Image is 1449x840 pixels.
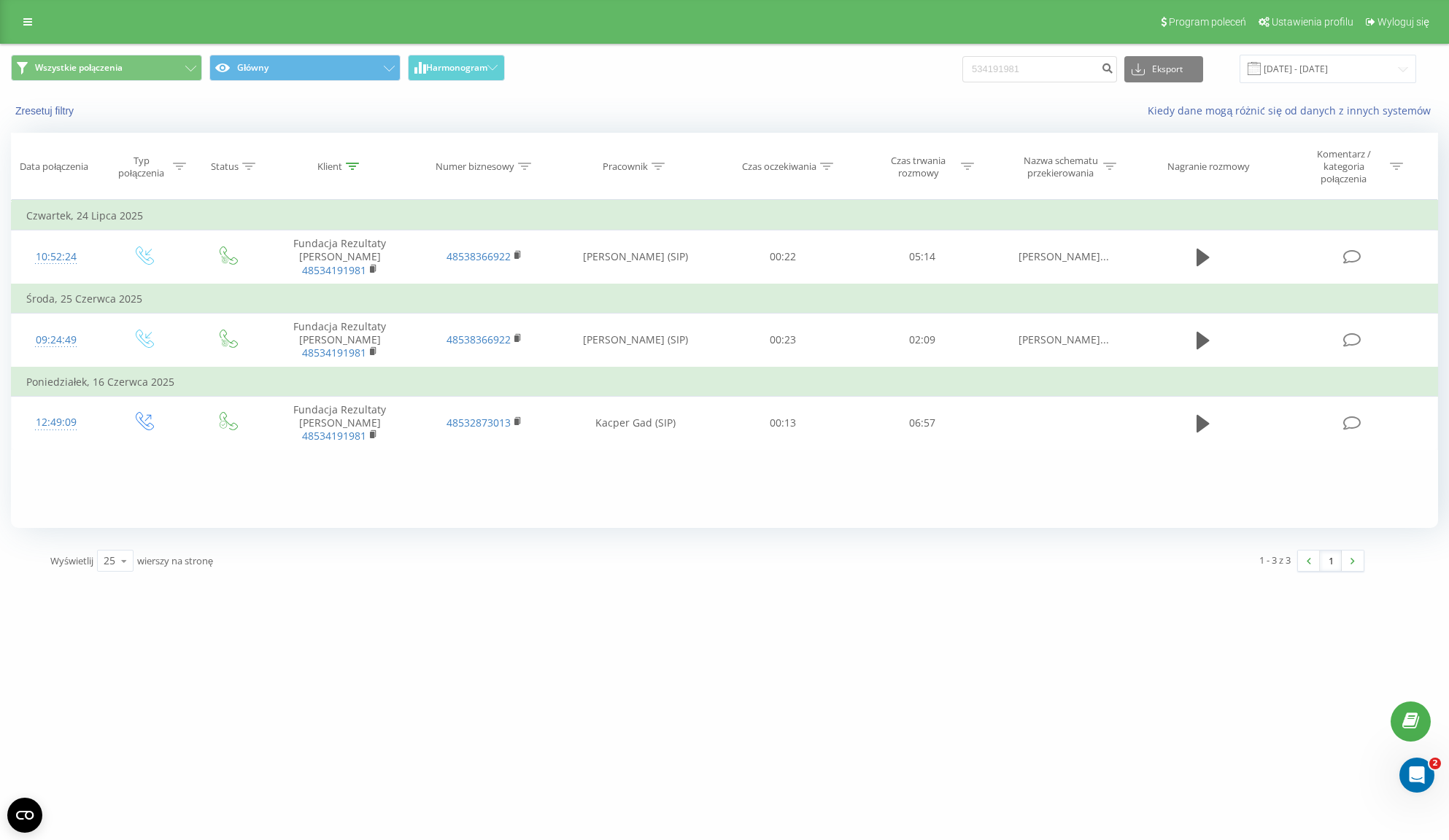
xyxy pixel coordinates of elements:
a: 48534191981 [302,346,366,359]
td: [PERSON_NAME] (SIP) [557,230,714,284]
a: 48534191981 [302,263,366,277]
a: 48532873013 [447,416,511,429]
span: Wyświetlij [50,554,93,567]
td: 02:09 [852,314,992,367]
td: Fundacja Rezultaty [PERSON_NAME] [268,396,413,450]
td: 00:22 [713,230,852,284]
iframe: Intercom live chat [1399,758,1434,793]
div: 1 - 3 z 3 [1259,553,1291,567]
a: 48538366922 [447,249,511,263]
div: Pracownik [603,160,648,173]
span: Ustawienia profilu [1272,16,1353,28]
span: Wyloguj się [1377,16,1429,28]
button: Eksport [1124,56,1203,82]
div: Czas oczekiwania [742,160,816,173]
div: Nazwa schematu przekierowania [1021,155,1100,179]
div: Status [211,160,239,173]
span: 2 [1429,758,1441,769]
span: Harmonogram [426,63,487,73]
td: 00:13 [713,396,852,450]
div: Typ połączenia [113,155,169,179]
span: [PERSON_NAME]... [1019,249,1109,263]
a: Kiedy dane mogą różnić się od danych z innych systemów [1148,104,1438,117]
td: Poniedziałek, 16 Czerwca 2025 [12,367,1438,397]
div: 09:24:49 [26,326,86,354]
a: 1 [1320,551,1342,571]
div: Klient [317,160,342,173]
button: Zresetuj filtry [11,104,81,117]
td: Czwartek, 24 Lipca 2025 [12,201,1438,230]
span: Program poleceń [1169,16,1246,28]
td: [PERSON_NAME] (SIP) [557,314,714,367]
div: 25 [104,553,115,568]
div: 12:49:09 [26,408,86,437]
td: Środa, 25 Czerwca 2025 [12,284,1438,314]
td: Fundacja Rezultaty [PERSON_NAME] [268,314,413,367]
span: [PERSON_NAME]... [1019,332,1109,346]
a: 48538366922 [447,332,511,346]
td: 00:23 [713,314,852,367]
td: Kacper Gad (SIP) [557,396,714,450]
div: Komentarz / kategoria połączenia [1301,148,1386,185]
button: Open CMP widget [7,798,42,833]
button: Główny [209,55,401,81]
span: Wszystkie połączenia [35,62,123,74]
div: Czas trwania rozmowy [879,155,957,179]
div: Numer biznesowy [436,160,514,173]
input: Wyszukiwanie według numeru [962,56,1117,82]
div: Nagranie rozmowy [1167,160,1250,173]
div: 10:52:24 [26,243,86,271]
td: 05:14 [852,230,992,284]
td: Fundacja Rezultaty [PERSON_NAME] [268,230,413,284]
div: Data połączenia [20,160,88,173]
span: wierszy na stronę [137,554,213,567]
button: Wszystkie połączenia [11,55,202,81]
a: 48534191981 [302,429,366,443]
td: 06:57 [852,396,992,450]
button: Harmonogram [408,55,505,81]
